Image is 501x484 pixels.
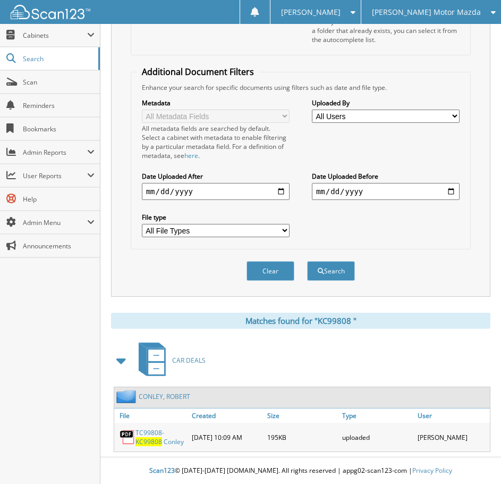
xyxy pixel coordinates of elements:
div: Matches found for "KC99808 " [111,313,490,329]
a: CAR DEALS [132,339,206,381]
a: Size [265,408,339,423]
div: 195KB [265,425,339,449]
img: scan123-logo-white.svg [11,5,90,19]
div: uploaded [339,425,414,449]
span: [PERSON_NAME] [281,9,341,15]
span: Scan123 [149,466,175,475]
span: [PERSON_NAME] Motor Mazda [372,9,481,15]
iframe: Chat Widget [448,433,501,484]
input: end [312,183,460,200]
div: © [DATE]-[DATE] [DOMAIN_NAME]. All rights reserved | appg02-scan123-com | [100,458,501,484]
a: here [184,151,198,160]
img: folder2.png [116,390,139,403]
div: Select a cabinet and begin typing the name of the folder you want to search in. If the name match... [312,8,460,44]
a: CONLEY, ROBERT [139,392,190,401]
img: PDF.png [120,429,135,445]
div: [DATE] 10:09 AM [189,425,264,449]
span: C A R D E A L S [172,356,206,365]
a: Privacy Policy [412,466,452,475]
a: Type [339,408,414,423]
span: Cabinets [23,31,87,40]
div: [PERSON_NAME] [415,425,490,449]
span: Admin Reports [23,148,87,157]
span: Bookmarks [23,124,95,133]
button: Search [307,261,355,281]
input: start [142,183,290,200]
label: File type [142,213,290,222]
span: K C 9 9 8 0 8 [135,437,162,446]
a: TC99808-KC99808 Conley [135,428,186,446]
label: Date Uploaded After [142,172,290,181]
span: Search [23,54,93,63]
a: Created [189,408,264,423]
span: Reminders [23,101,95,110]
span: User Reports [23,171,87,180]
label: Date Uploaded Before [312,172,460,181]
legend: Additional Document Filters [137,66,259,78]
div: All metadata fields are searched by default. Select a cabinet with metadata to enable filtering b... [142,124,290,160]
span: Help [23,195,95,204]
span: Announcements [23,241,95,251]
div: Enhance your search for specific documents using filters such as date and file type. [137,83,465,92]
a: File [114,408,189,423]
a: User [415,408,490,423]
label: Metadata [142,98,290,107]
span: Admin Menu [23,218,87,227]
span: Scan [23,78,95,87]
label: Uploaded By [312,98,460,107]
button: Clear [247,261,294,281]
